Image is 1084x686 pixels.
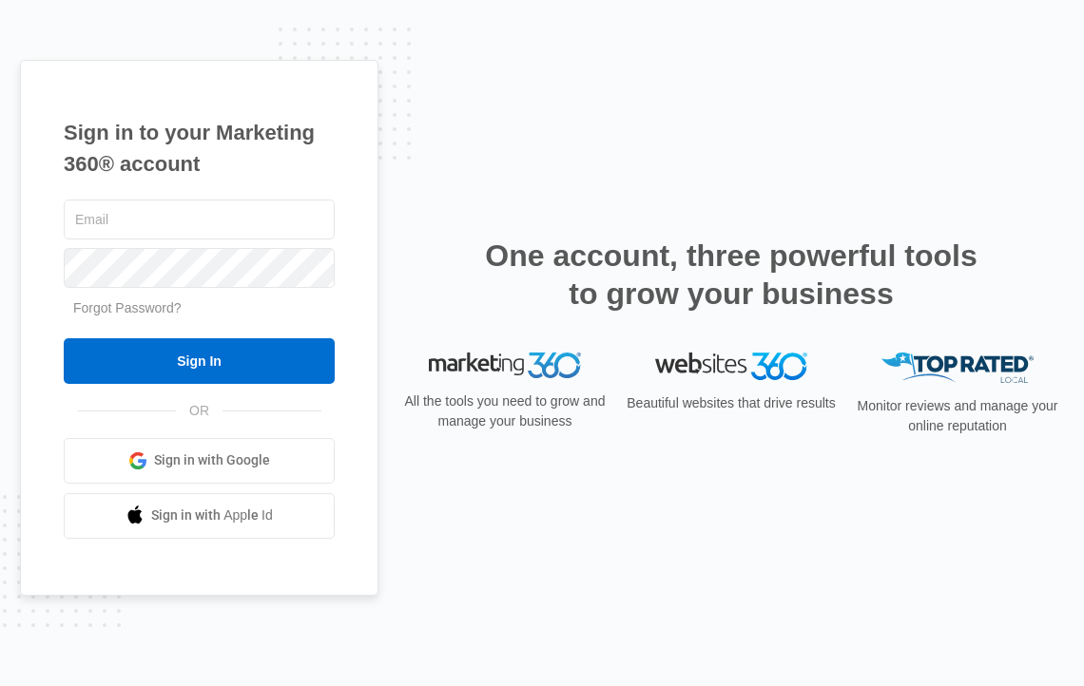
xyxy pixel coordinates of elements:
[73,300,182,315] a: Forgot Password?
[64,493,335,539] a: Sign in with Apple Id
[64,200,335,239] input: Email
[655,353,807,380] img: Websites 360
[881,353,1034,384] img: Top Rated Local
[479,237,983,313] h2: One account, three powerful tools to grow your business
[64,438,335,484] a: Sign in with Google
[625,393,838,413] p: Beautiful websites that drive results
[64,338,335,384] input: Sign In
[851,396,1064,436] p: Monitor reviews and manage your online reputation
[176,401,223,421] span: OR
[154,450,270,470] span: Sign in with Google
[429,353,581,379] img: Marketing 360
[64,117,335,180] h1: Sign in to your Marketing 360® account
[398,391,611,431] p: All the tools you need to grow and manage your business
[151,505,273,525] span: Sign in with Apple Id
